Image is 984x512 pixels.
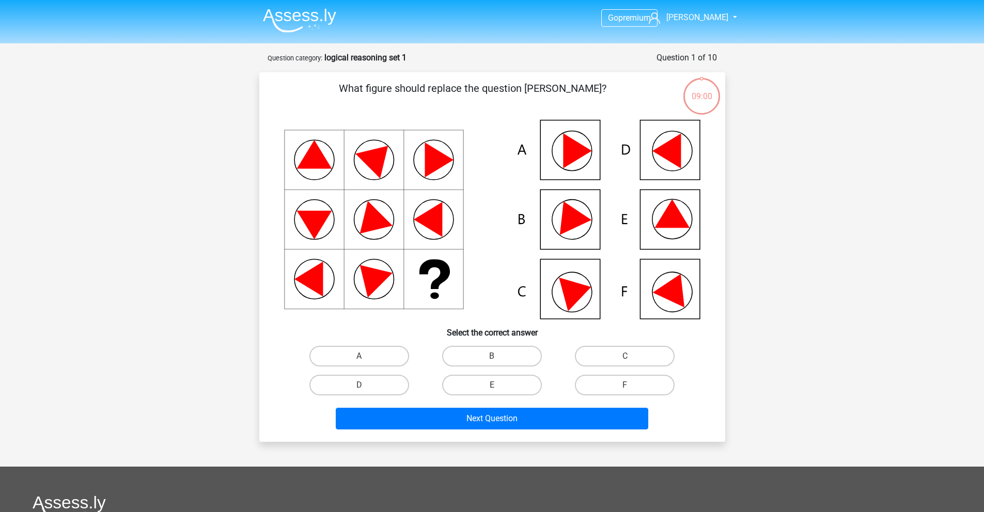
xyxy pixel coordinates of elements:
[645,11,729,24] a: [PERSON_NAME]
[575,346,675,366] label: C
[602,11,657,25] a: Gopremium
[575,375,675,395] label: F
[336,408,648,429] button: Next Question
[309,346,409,366] label: A
[324,53,407,62] strong: logical reasoning set 1
[263,8,336,33] img: Assessly
[276,81,670,111] p: What figure should replace the question [PERSON_NAME]?
[657,52,717,64] div: Question 1 of 10
[442,346,542,366] label: B
[442,375,542,395] label: E
[682,77,721,103] div: 09:00
[276,319,709,338] h6: Select the correct answer
[666,12,728,22] span: [PERSON_NAME]
[309,375,409,395] label: D
[608,13,618,23] span: Go
[268,54,322,62] small: Question category:
[618,13,651,23] span: premium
